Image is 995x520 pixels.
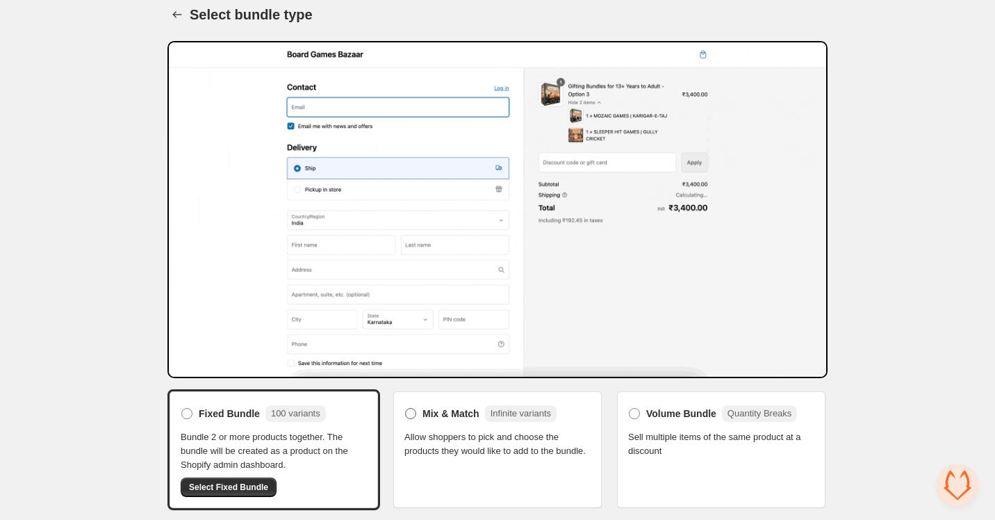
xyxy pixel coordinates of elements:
a: Open chat [937,464,978,506]
span: Select Fixed Bundle [189,482,268,493]
span: Volume Bundle [646,407,716,421]
button: Select Fixed Bundle [181,478,277,497]
span: Mix & Match [422,407,479,421]
span: 100 variants [271,408,320,419]
button: Back [167,5,187,24]
span: Bundle 2 or more products together. The bundle will be created as a product on the Shopify admin ... [181,430,367,472]
span: Sell multiple items of the same product at a discount [628,430,814,458]
img: Bundle Preview [167,41,828,378]
span: Quantity Breaks [727,408,792,419]
h1: Select bundle type [190,6,313,23]
span: Infinite variants [491,408,551,419]
span: Allow shoppers to pick and choose the products they would like to add to the bundle. [404,430,591,458]
span: Fixed Bundle [199,407,260,421]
